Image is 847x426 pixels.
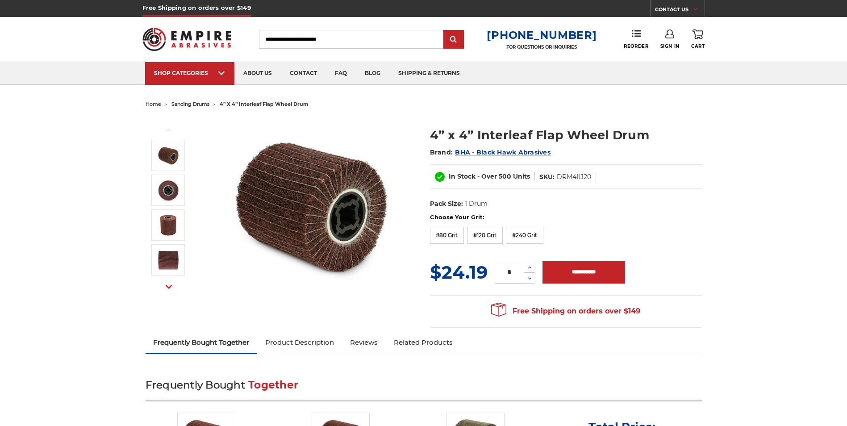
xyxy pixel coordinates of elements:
[691,43,705,49] span: Cart
[655,4,705,17] a: CONTACT US
[281,62,326,85] a: contact
[171,101,209,107] a: sanding drums
[557,172,591,182] dd: DRM4IL120
[222,117,401,296] img: 4 inch interleaf flap wheel drum
[465,199,488,209] dd: 1 Drum
[430,213,702,222] label: Choose Your Grit:
[154,70,225,76] div: SHOP CATEGORIES
[146,333,258,352] a: Frequently Bought Together
[445,31,463,49] input: Submit
[356,62,389,85] a: blog
[157,144,179,167] img: 4 inch interleaf flap wheel drum
[491,302,640,320] span: Free Shipping on orders over $149
[157,249,179,271] img: 4” x 4” Interleaf Flap Wheel Drum
[248,379,298,391] span: Together
[430,199,463,209] dt: Pack Size:
[257,333,342,352] a: Product Description
[539,172,555,182] dt: SKU:
[477,172,497,180] span: - Over
[146,379,245,391] span: Frequently Bought
[146,101,161,107] a: home
[430,148,453,156] span: Brand:
[430,261,488,283] span: $24.19
[624,29,648,49] a: Reorder
[499,172,511,180] span: 500
[342,333,386,352] a: Reviews
[449,172,476,180] span: In Stock
[455,148,551,156] a: BHA - Black Hawk Abrasives
[158,277,179,297] button: Next
[487,29,597,42] a: [PHONE_NUMBER]
[389,62,469,85] a: shipping & returns
[142,22,232,57] img: Empire Abrasives
[487,44,597,50] p: FOR QUESTIONS OR INQUIRIES
[691,29,705,49] a: Cart
[157,214,179,236] img: 4 inch flap wheel surface conditioning combo
[660,43,680,49] span: Sign In
[386,333,461,352] a: Related Products
[157,179,179,201] img: 4 inch interleaf flap wheel quad key arbor
[513,172,530,180] span: Units
[624,43,648,49] span: Reorder
[430,126,702,144] h1: 4” x 4” Interleaf Flap Wheel Drum
[158,121,179,140] button: Previous
[326,62,356,85] a: faq
[220,101,309,107] span: 4” x 4” interleaf flap wheel drum
[234,62,281,85] a: about us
